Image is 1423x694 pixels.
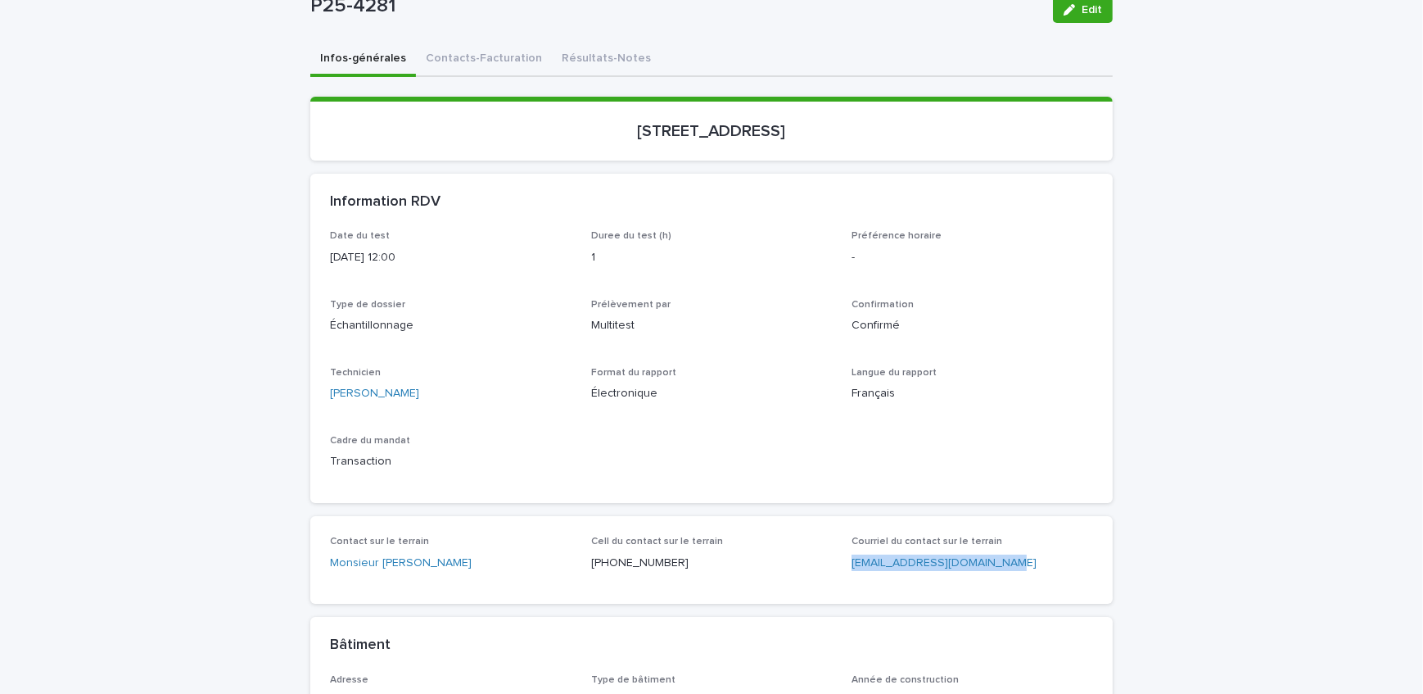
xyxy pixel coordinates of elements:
[591,300,671,310] span: Prélèvement par
[1082,4,1102,16] span: Edit
[330,537,429,547] span: Contact sur le terrain
[591,555,833,572] p: [PHONE_NUMBER]
[330,368,381,378] span: Technicien
[416,43,552,77] button: Contacts-Facturation
[852,385,1093,402] p: Français
[330,436,410,446] span: Cadre du mandat
[852,537,1002,547] span: Courriel du contact sur le terrain
[330,231,390,241] span: Date du test
[591,675,675,685] span: Type de bâtiment
[552,43,661,77] button: Résultats-Notes
[852,317,1093,334] p: Confirmé
[330,317,571,334] p: Échantillonnage
[591,368,676,378] span: Format du rapport
[852,300,914,310] span: Confirmation
[591,385,833,402] p: Électronique
[330,193,440,211] h2: Information RDV
[330,121,1093,141] p: [STREET_ADDRESS]
[330,385,419,402] a: [PERSON_NAME]
[591,231,671,241] span: Duree du test (h)
[330,249,571,266] p: [DATE] 12:00
[330,453,571,470] p: Transaction
[852,368,937,378] span: Langue du rapport
[330,637,391,655] h2: Bâtiment
[330,300,405,310] span: Type de dossier
[330,555,472,572] a: Monsieur [PERSON_NAME]
[852,231,942,241] span: Préférence horaire
[330,675,368,685] span: Adresse
[591,317,833,334] p: Multitest
[852,249,1093,266] p: -
[310,43,416,77] button: Infos-générales
[852,675,959,685] span: Année de construction
[591,249,833,266] p: 1
[852,557,1037,569] a: [EMAIL_ADDRESS][DOMAIN_NAME]
[591,537,723,547] span: Cell du contact sur le terrain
